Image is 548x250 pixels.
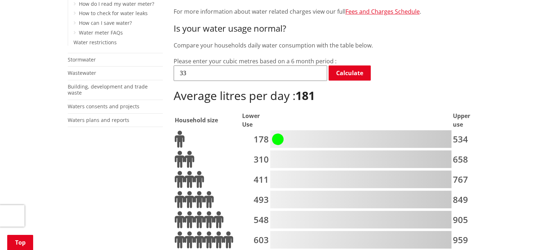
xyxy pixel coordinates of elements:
p: Compare your households daily water consumption with the table below. [174,41,481,50]
td: 603 [242,231,269,250]
a: Fees and Charges Schedule [346,8,420,15]
label: Please enter your cubic metres based on a 6 month period : [174,57,337,65]
td: 767 [453,170,480,190]
a: Waters consents and projects [68,103,139,110]
td: 959 [453,231,480,250]
th: Lower Use [242,111,269,129]
td: 310 [242,150,269,169]
td: 534 [453,130,480,149]
a: Building, development and trade waste [68,83,148,96]
a: Calculate [329,65,371,81]
td: 493 [242,190,269,210]
a: How can I save water? [79,19,132,26]
iframe: Messenger Launcher [515,220,541,246]
td: 905 [453,210,480,230]
td: 178 [242,130,269,149]
th: Household size [174,111,241,129]
a: Water restrictions [73,39,117,46]
td: 658 [453,150,480,169]
a: Wastewater [68,69,96,76]
td: 411 [242,170,269,190]
td: 849 [453,190,480,210]
a: Waters plans and reports [68,117,129,123]
b: 181 [295,88,315,103]
td: 548 [242,210,269,230]
h2: Average litres per day : [174,89,481,103]
th: Upper use [453,111,480,129]
a: How do I read my water meter? [79,0,154,7]
a: Top [7,235,33,250]
a: How to check for water leaks [79,10,148,17]
p: For more information about water related charges view our full . [174,7,481,16]
a: Water meter FAQs [79,29,123,36]
h3: Is your water usage normal? [174,23,481,34]
a: Stormwater [68,56,96,63]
